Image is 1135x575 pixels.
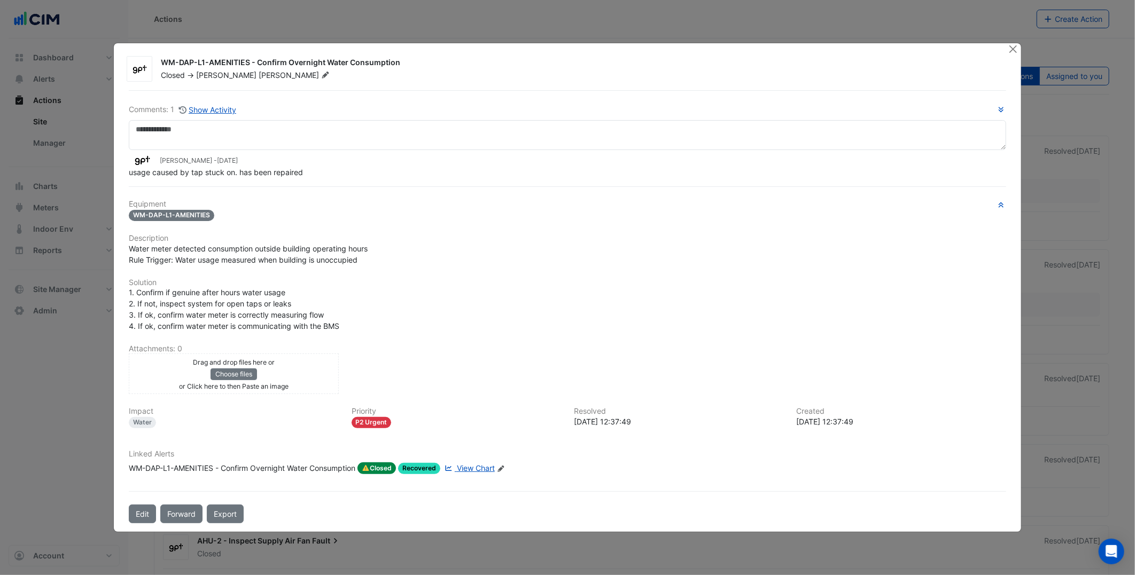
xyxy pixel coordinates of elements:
[127,64,152,75] img: GPT Retail
[211,368,257,380] button: Choose files
[129,407,338,416] h6: Impact
[352,407,561,416] h6: Priority
[129,210,214,221] span: WM-DAP-L1-AMENITIES
[178,104,237,116] button: Show Activity
[129,505,156,523] button: Edit
[357,462,396,474] span: Closed
[129,244,368,264] span: Water meter detected consumption outside building operating hours Rule Trigger: Water usage measu...
[1008,43,1019,54] button: Close
[129,168,303,177] span: usage caused by tap stuck on. has been repaired
[160,156,238,166] small: [PERSON_NAME] -
[179,382,289,390] small: or Click here to then Paste an image
[129,288,339,330] span: 1. Confirm if genuine after hours water usage 2. If not, inspect system for open taps or leaks 3....
[129,462,355,474] div: WM-DAP-L1-AMENITIES - Confirm Overnight Water Consumption
[129,200,1006,209] h6: Equipment
[129,450,1006,459] h6: Linked Alerts
[161,70,185,80] span: Closed
[398,463,440,474] span: Recovered
[1099,539,1124,564] div: Open Intercom Messenger
[160,505,203,523] button: Forward
[129,278,1006,287] h6: Solution
[161,57,995,70] div: WM-DAP-L1-AMENITIES - Confirm Overnight Water Consumption
[796,407,1006,416] h6: Created
[574,416,783,427] div: [DATE] 12:37:49
[193,358,275,366] small: Drag and drop files here or
[217,156,238,164] span: 2025-09-30 12:37:50
[457,463,495,472] span: View Chart
[207,505,244,523] a: Export
[129,155,156,167] img: GPT Retail
[129,234,1006,243] h6: Description
[187,70,194,80] span: ->
[129,344,1006,353] h6: Attachments: 0
[259,70,331,81] span: [PERSON_NAME]
[129,417,156,428] div: Water
[442,462,495,474] a: View Chart
[497,464,505,472] fa-icon: Edit Linked Alerts
[352,417,392,428] div: P2 Urgent
[574,407,783,416] h6: Resolved
[196,70,256,80] span: [PERSON_NAME]
[129,104,237,116] div: Comments: 1
[796,416,1006,427] div: [DATE] 12:37:49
